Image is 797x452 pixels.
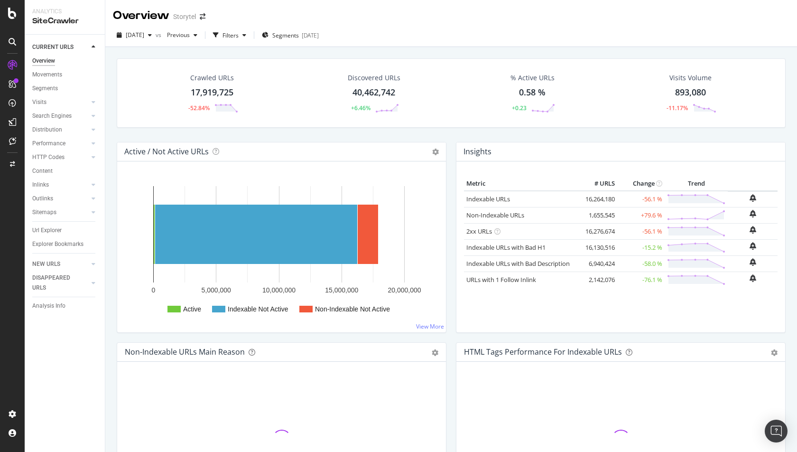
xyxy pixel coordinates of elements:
[32,273,80,293] div: DISAPPEARED URLS
[750,242,756,250] div: bell-plus
[258,28,323,43] button: Segments[DATE]
[32,301,65,311] div: Analysis Info
[126,31,144,39] span: 2025 Aug. 22nd
[32,97,46,107] div: Visits
[432,349,438,356] div: gear
[617,191,665,207] td: -56.1 %
[32,111,72,121] div: Search Engines
[466,243,546,252] a: Indexable URLs with Bad H1
[348,73,400,83] div: Discovered URLs
[579,191,617,207] td: 16,264,180
[352,86,395,99] div: 40,462,742
[617,223,665,239] td: -56.1 %
[183,305,201,313] text: Active
[202,286,231,294] text: 5,000,000
[124,145,209,158] h4: Active / Not Active URLs
[32,226,98,235] a: Url Explorer
[32,16,97,27] div: SiteCrawler
[163,28,201,43] button: Previous
[32,207,56,217] div: Sitemaps
[669,73,712,83] div: Visits Volume
[32,259,60,269] div: NEW URLS
[416,322,444,330] a: View More
[222,31,239,39] div: Filters
[163,31,190,39] span: Previous
[272,31,299,39] span: Segments
[765,420,788,443] div: Open Intercom Messenger
[200,13,205,20] div: arrow-right-arrow-left
[32,207,89,217] a: Sitemaps
[432,149,439,155] i: Options
[156,31,163,39] span: vs
[750,210,756,217] div: bell-plus
[302,31,319,39] div: [DATE]
[617,255,665,272] td: -58.0 %
[32,180,89,190] a: Inlinks
[617,272,665,288] td: -76.1 %
[579,177,617,191] th: # URLS
[262,286,296,294] text: 10,000,000
[510,73,555,83] div: % Active URLs
[675,86,706,99] div: 893,080
[750,274,756,282] div: bell-plus
[32,226,62,235] div: Url Explorer
[464,347,622,357] div: HTML Tags Performance for Indexable URLs
[464,177,579,191] th: Metric
[32,139,65,149] div: Performance
[750,226,756,234] div: bell-plus
[579,255,617,272] td: 6,940,424
[32,273,89,293] a: DISAPPEARED URLS
[463,145,491,158] h4: Insights
[32,56,55,66] div: Overview
[125,347,245,357] div: Non-Indexable URLs Main Reason
[665,177,728,191] th: Trend
[750,258,756,266] div: bell-plus
[512,104,527,112] div: +0.23
[32,301,98,311] a: Analysis Info
[188,104,210,112] div: -52.84%
[32,239,98,249] a: Explorer Bookmarks
[315,305,390,313] text: Non-Indexable Not Active
[519,86,546,99] div: 0.58 %
[466,275,536,284] a: URLs with 1 Follow Inlink
[32,125,62,135] div: Distribution
[32,56,98,66] a: Overview
[579,239,617,255] td: 16,130,516
[32,84,58,94] div: Segments
[617,207,665,223] td: +79.6 %
[32,70,62,80] div: Movements
[32,97,89,107] a: Visits
[190,73,234,83] div: Crawled URLs
[32,239,83,249] div: Explorer Bookmarks
[617,177,665,191] th: Change
[209,28,250,43] button: Filters
[32,42,74,52] div: CURRENT URLS
[466,259,570,268] a: Indexable URLs with Bad Description
[32,166,53,176] div: Content
[579,207,617,223] td: 1,655,545
[466,195,510,203] a: Indexable URLs
[466,227,492,235] a: 2xx URLs
[771,349,778,356] div: gear
[125,177,439,325] svg: A chart.
[32,152,89,162] a: HTTP Codes
[32,42,89,52] a: CURRENT URLS
[32,180,49,190] div: Inlinks
[351,104,371,112] div: +6.46%
[579,223,617,239] td: 16,276,674
[617,239,665,255] td: -15.2 %
[325,286,358,294] text: 15,000,000
[388,286,421,294] text: 20,000,000
[32,8,97,16] div: Analytics
[32,152,65,162] div: HTTP Codes
[667,104,688,112] div: -11.17%
[32,259,89,269] a: NEW URLS
[32,166,98,176] a: Content
[32,70,98,80] a: Movements
[32,194,53,204] div: Outlinks
[228,305,288,313] text: Indexable Not Active
[32,111,89,121] a: Search Engines
[579,272,617,288] td: 2,142,076
[32,194,89,204] a: Outlinks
